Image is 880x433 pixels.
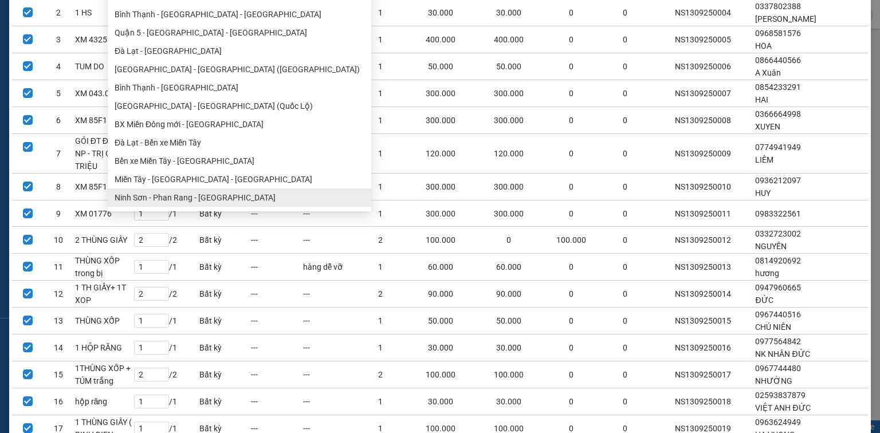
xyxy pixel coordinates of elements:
[108,78,371,97] li: Bình Thạnh - [GEOGRAPHIC_DATA]
[475,174,544,200] td: 300.000
[74,254,133,281] td: THÙNG XỐP trong bị
[250,281,302,308] td: ---
[651,26,755,53] td: NS1309250005
[755,155,773,164] span: LIÊM
[651,200,755,227] td: NS1309250011
[755,209,801,218] span: 0983322561
[475,227,544,254] td: 0
[651,308,755,334] td: NS1309250015
[543,53,599,80] td: 0
[355,26,407,53] td: 1
[755,188,771,198] span: HUY
[543,281,599,308] td: 0
[133,281,199,308] td: / 2
[599,26,651,53] td: 0
[651,174,755,200] td: NS1309250010
[74,281,133,308] td: 1 TH GIẤY+ 1T XOP
[355,80,407,107] td: 1
[74,17,110,110] b: Biên nhận gởi hàng hóa
[543,361,599,388] td: 0
[133,200,199,227] td: / 1
[755,310,801,319] span: 0967440516
[755,56,801,65] span: 0866440566
[43,361,74,388] td: 15
[108,170,371,188] li: Miền Tây - [GEOGRAPHIC_DATA] - [GEOGRAPHIC_DATA]
[302,361,355,388] td: ---
[74,361,133,388] td: 1THÙNG XỐP + TÚM trắng
[543,227,599,254] td: 100.000
[475,334,544,361] td: 30.000
[755,242,787,251] span: NGUYÊN
[543,134,599,174] td: 0
[43,200,74,227] td: 9
[755,391,806,400] span: 02593837879
[199,308,251,334] td: Bất kỳ
[74,200,133,227] td: XM 01776
[250,361,302,388] td: ---
[543,200,599,227] td: 0
[406,174,475,200] td: 300.000
[250,388,302,415] td: ---
[543,80,599,107] td: 0
[406,334,475,361] td: 30.000
[599,308,651,334] td: 0
[755,95,768,104] span: HAI
[599,174,651,200] td: 0
[406,107,475,134] td: 300.000
[475,107,544,134] td: 300.000
[599,134,651,174] td: 0
[199,200,251,227] td: Bất kỳ
[43,53,74,80] td: 4
[651,134,755,174] td: NS1309250009
[133,388,199,415] td: / 1
[543,174,599,200] td: 0
[475,53,544,80] td: 50.000
[755,68,781,77] span: A Xuân
[14,74,63,128] b: An Anh Limousine
[755,82,801,92] span: 0854233291
[651,361,755,388] td: NS1309250017
[355,174,407,200] td: 1
[599,281,651,308] td: 0
[475,80,544,107] td: 300.000
[74,174,133,200] td: XM 85F1 40248
[108,152,371,170] li: Bến xe Miền Tây - [GEOGRAPHIC_DATA]
[406,227,475,254] td: 100.000
[475,308,544,334] td: 50.000
[355,308,407,334] td: 1
[302,200,355,227] td: ---
[755,109,801,119] span: 0366664998
[355,53,407,80] td: 1
[475,134,544,174] td: 120.000
[406,361,475,388] td: 100.000
[43,334,74,361] td: 14
[599,388,651,415] td: 0
[543,107,599,134] td: 0
[651,80,755,107] td: NS1309250007
[74,53,133,80] td: TUM DO
[355,107,407,134] td: 1
[755,229,801,238] span: 0332723002
[755,176,801,185] span: 0936212097
[108,23,371,42] li: Quận 5 - [GEOGRAPHIC_DATA] - [GEOGRAPHIC_DATA]
[475,26,544,53] td: 400.000
[355,281,407,308] td: 2
[406,308,475,334] td: 50.000
[199,388,251,415] td: Bất kỳ
[74,334,133,361] td: 1 HỘP RĂNG
[250,334,302,361] td: ---
[651,388,755,415] td: NS1309250018
[199,227,251,254] td: Bất kỳ
[406,200,475,227] td: 300.000
[755,349,810,359] span: NK NHÂN ĐỨC
[755,283,801,292] span: 0947960665
[755,29,801,38] span: 0968581576
[302,388,355,415] td: ---
[475,281,544,308] td: 90.000
[651,227,755,254] td: NS1309250012
[74,26,133,53] td: XM 43251
[599,361,651,388] td: 0
[406,80,475,107] td: 300.000
[755,364,801,373] span: 0967744480
[43,227,74,254] td: 10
